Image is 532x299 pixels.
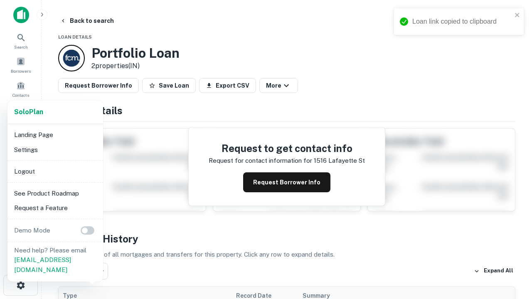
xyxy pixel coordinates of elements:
[11,164,100,179] li: Logout
[14,108,43,116] strong: Solo Plan
[412,17,512,27] div: Loan link copied to clipboard
[14,245,96,275] p: Need help? Please email
[14,256,71,273] a: [EMAIL_ADDRESS][DOMAIN_NAME]
[11,127,100,142] li: Landing Page
[11,186,100,201] li: See Product Roadmap
[14,107,43,117] a: SoloPlan
[515,12,520,20] button: close
[11,225,54,235] p: Demo Mode
[11,201,100,216] li: Request a Feature
[11,142,100,157] li: Settings
[490,233,532,272] iframe: Chat Widget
